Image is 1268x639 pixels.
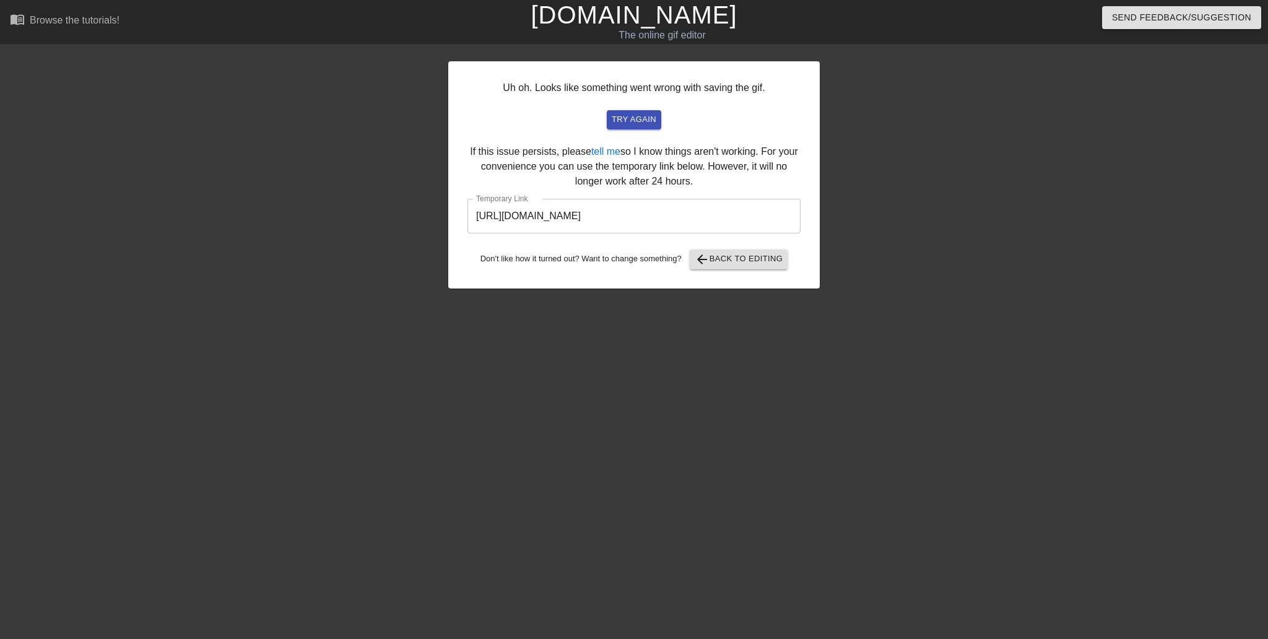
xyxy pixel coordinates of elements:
div: The online gif editor [429,28,896,43]
div: Browse the tutorials! [30,15,119,25]
span: Back to Editing [695,252,783,267]
span: try again [612,113,656,127]
button: try again [607,110,661,129]
div: Don't like how it turned out? Want to change something? [467,250,801,269]
span: Send Feedback/Suggestion [1112,10,1251,25]
span: menu_book [10,12,25,27]
a: tell me [591,146,620,157]
a: Browse the tutorials! [10,12,119,31]
button: Back to Editing [690,250,788,269]
div: Uh oh. Looks like something went wrong with saving the gif. If this issue persists, please so I k... [448,61,820,289]
button: Send Feedback/Suggestion [1102,6,1261,29]
input: bare [467,199,801,233]
span: arrow_back [695,252,710,267]
a: [DOMAIN_NAME] [531,1,737,28]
